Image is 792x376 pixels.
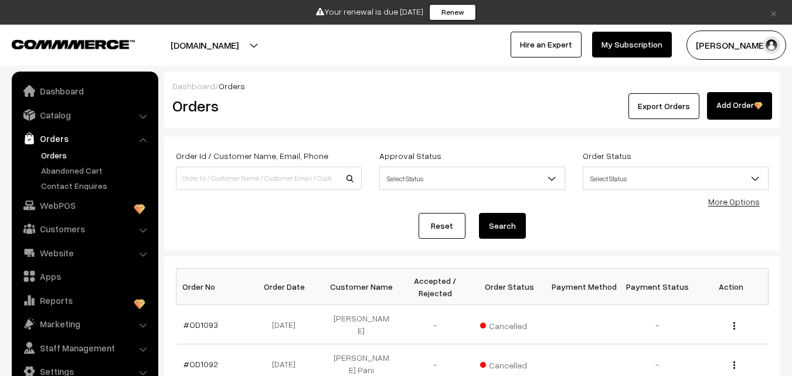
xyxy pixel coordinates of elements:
[583,168,768,189] span: Select Status
[480,317,539,332] span: Cancelled
[694,269,768,305] th: Action
[183,359,218,369] a: #OD1092
[583,150,631,162] label: Order Status
[38,149,154,161] a: Orders
[379,167,565,190] span: Select Status
[763,36,780,54] img: user
[15,128,154,149] a: Orders
[15,195,154,216] a: WebPOS
[176,167,362,190] input: Order Id / Customer Name / Customer Email / Customer Phone
[15,242,154,263] a: Website
[480,356,539,371] span: Cancelled
[628,93,699,119] button: Export Orders
[176,269,250,305] th: Order No
[766,5,781,19] a: ×
[511,32,582,57] a: Hire an Expert
[12,40,135,49] img: COMMMERCE
[324,269,398,305] th: Customer Name
[379,150,441,162] label: Approval Status
[707,92,772,120] a: Add Order
[15,104,154,126] a: Catalog
[398,269,472,305] th: Accepted / Rejected
[38,179,154,192] a: Contact Enquires
[183,320,218,330] a: #OD1093
[38,164,154,177] a: Abandoned Cart
[15,80,154,101] a: Dashboard
[15,266,154,287] a: Apps
[583,167,769,190] span: Select Status
[592,32,672,57] a: My Subscription
[620,269,694,305] th: Payment Status
[250,305,324,344] td: [DATE]
[4,4,788,21] div: Your renewal is due [DATE]
[12,36,114,50] a: COMMMERCE
[172,97,361,115] h2: Orders
[15,218,154,239] a: Customers
[546,269,620,305] th: Payment Method
[620,305,694,344] td: -
[473,269,546,305] th: Order Status
[686,31,786,60] button: [PERSON_NAME]
[176,150,328,162] label: Order Id / Customer Name, Email, Phone
[219,81,245,91] span: Orders
[733,322,735,330] img: Menu
[479,213,526,239] button: Search
[172,80,772,92] div: /
[429,4,476,21] a: Renew
[324,305,398,344] td: [PERSON_NAME]
[708,197,760,206] a: More Options
[15,290,154,311] a: Reports
[733,361,735,369] img: Menu
[15,313,154,334] a: Marketing
[130,31,280,60] button: [DOMAIN_NAME]
[419,213,465,239] a: Reset
[398,305,472,344] td: -
[380,168,565,189] span: Select Status
[15,337,154,358] a: Staff Management
[172,81,215,91] a: Dashboard
[250,269,324,305] th: Order Date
